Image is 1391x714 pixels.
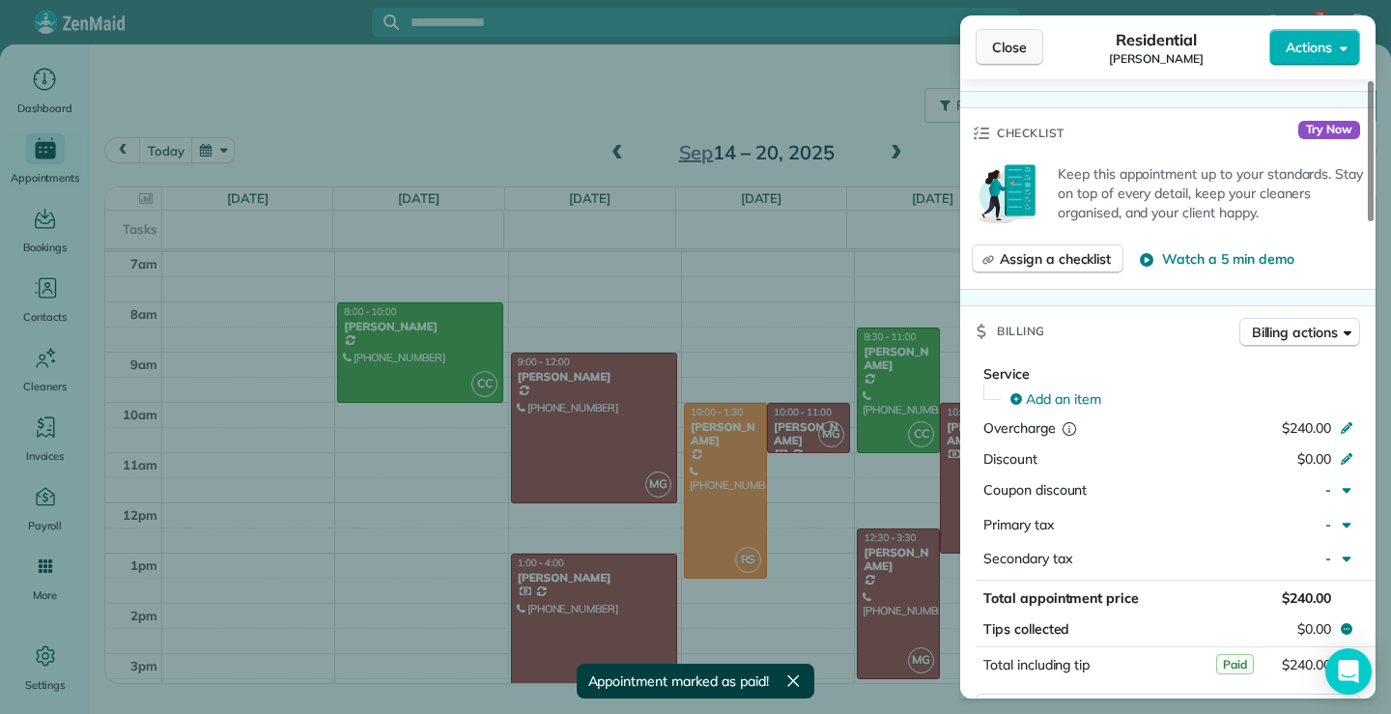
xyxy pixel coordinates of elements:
[1216,654,1254,674] span: Paid
[1139,249,1293,269] button: Watch a 5 min demo
[1282,589,1331,607] span: $240.00
[1325,516,1331,533] span: -
[1252,323,1338,342] span: Billing actions
[983,619,1069,639] span: Tips collected
[997,124,1065,143] span: Checklist
[1298,121,1360,140] span: Try Now
[1109,51,1204,67] span: [PERSON_NAME]
[983,450,1037,468] span: Discount
[997,322,1045,341] span: Billing
[983,550,1072,567] span: Secondary tax
[983,589,1139,607] span: Total appointment price
[1116,28,1198,51] span: Residential
[992,38,1027,57] span: Close
[1165,651,1347,678] button: $240.00
[983,481,1087,499] span: Coupon discount
[1000,249,1111,269] span: Assign a checklist
[588,671,769,691] span: Appointment marked as paid!
[1286,38,1332,57] span: Actions
[1325,481,1331,499] span: -
[1058,164,1364,222] p: Keep this appointment up to your standards. Stay on top of every detail, keep your cleaners organ...
[972,244,1123,273] button: Assign a checklist
[976,615,1360,643] button: Tips collected$0.00
[983,656,1090,673] span: Total including tip
[1297,450,1331,468] span: $0.00
[1162,249,1293,269] span: Watch a 5 min demo
[983,365,1030,383] span: Service
[983,418,1150,438] div: Overcharge
[1297,619,1331,639] span: $0.00
[1325,550,1331,567] span: -
[1282,419,1331,437] span: $240.00
[999,384,1360,414] button: Add an item
[1026,389,1101,409] span: Add an item
[983,516,1054,533] span: Primary tax
[976,29,1043,66] button: Close
[1325,648,1372,695] div: Open Intercom Messenger
[1282,656,1331,673] span: $240.00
